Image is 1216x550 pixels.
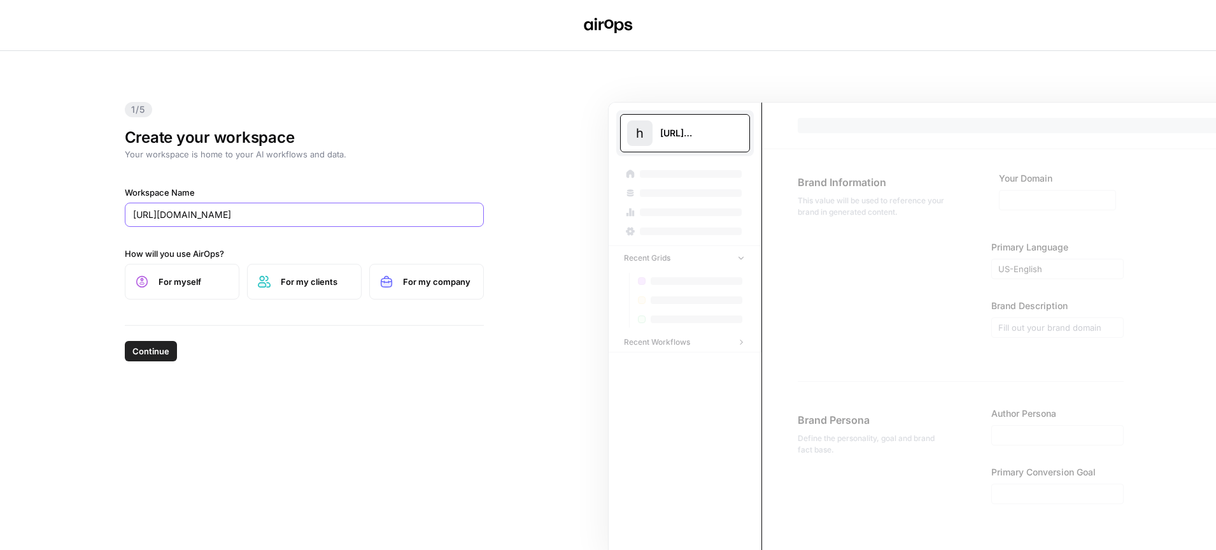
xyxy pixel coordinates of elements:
[125,102,152,117] span: 1/5
[125,341,177,361] button: Continue
[133,208,476,221] input: SpaceOps
[636,124,644,142] span: h
[403,275,473,288] span: For my company
[132,345,169,358] span: Continue
[281,275,351,288] span: For my clients
[125,127,484,148] h1: Create your workspace
[125,247,484,260] label: How will you use AirOps?
[159,275,229,288] span: For myself
[125,186,484,199] label: Workspace Name
[125,148,484,161] p: Your workspace is home to your AI workflows and data.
